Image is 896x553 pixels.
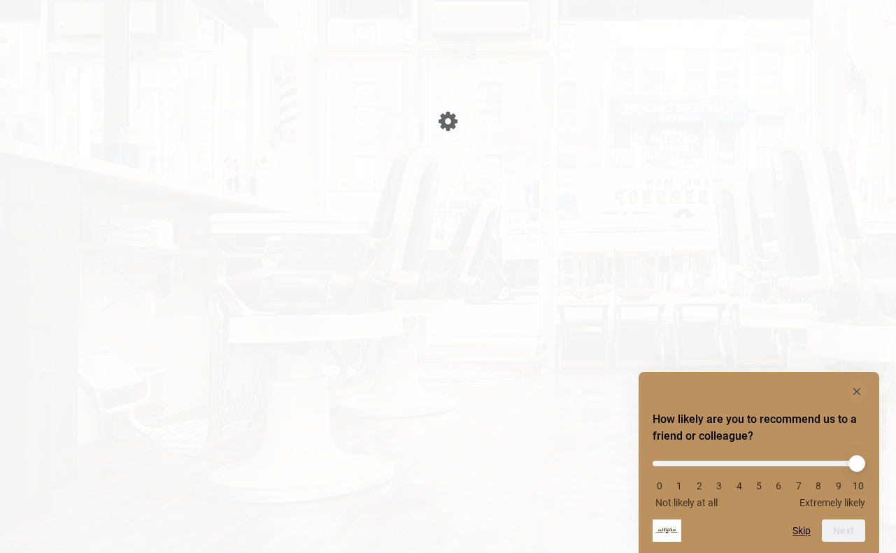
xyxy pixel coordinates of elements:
h2: How likely are you to recommend us to a friend or colleague? Select an option from 0 to 10, with ... [653,411,865,445]
li: 8 [811,480,825,491]
li: 3 [712,480,726,491]
li: 1 [672,480,686,491]
span: Not likely at all [655,497,718,508]
li: 6 [771,480,785,491]
li: 0 [653,480,667,491]
button: Skip [792,525,811,536]
li: 7 [792,480,806,491]
li: 4 [732,480,746,491]
button: Next question [822,519,865,542]
div: How likely are you to recommend us to a friend or colleague? Select an option from 0 to 10, with ... [653,450,865,508]
li: 10 [851,480,865,491]
li: 2 [692,480,706,491]
button: Hide survey [848,383,865,400]
li: 9 [832,480,846,491]
span: Extremely likely [799,497,865,508]
li: 5 [752,480,766,491]
div: How likely are you to recommend us to a friend or colleague? Select an option from 0 to 10, with ... [653,383,865,542]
